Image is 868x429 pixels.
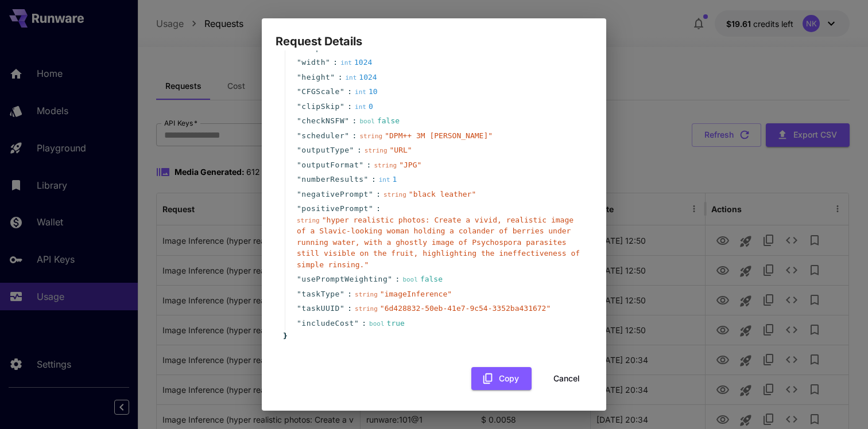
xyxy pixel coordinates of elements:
span: " [297,44,301,52]
span: bool [359,118,375,125]
span: : [362,318,366,329]
span: : [352,130,357,142]
span: " [297,275,301,283]
span: " [297,146,301,154]
div: 1 [379,174,397,185]
span: " [297,73,301,81]
div: false [402,274,443,285]
span: " [344,116,349,125]
span: " [297,131,301,140]
span: " [297,87,301,96]
span: " [297,116,301,125]
span: " [340,304,344,313]
span: " imageInference " [380,290,452,298]
span: string [374,162,397,169]
span: " URL " [390,146,412,154]
div: 0 [355,101,373,112]
span: : [347,303,352,314]
span: " black leather " [409,190,476,198]
div: false [359,115,400,127]
h2: Request Details [262,18,606,50]
span: CFGScale [301,86,340,97]
span: negativePrompt [301,189,369,200]
span: : [347,288,352,300]
span: " [297,161,301,169]
span: " [297,290,301,298]
div: 1024 [340,57,372,68]
span: " [387,275,392,283]
button: Cancel [541,367,592,391]
span: " [364,175,369,184]
span: positivePrompt [301,203,369,214]
span: includeCost [301,318,354,329]
span: " [369,204,373,213]
span: : [376,203,381,214]
span: " [340,290,344,298]
span: outputFormat [301,159,359,171]
span: int [345,74,356,81]
span: " [297,190,301,198]
span: " [297,204,301,213]
span: bool [369,320,385,327]
div: 1024 [345,72,377,83]
span: " [297,175,301,184]
span: : [357,145,362,156]
span: clipSkip [301,101,340,112]
span: int [379,176,390,184]
span: : [347,101,352,112]
span: scheduler [301,130,344,142]
span: " hyper realistic photos: Create a vivid, realistic image of a Slavic-looking woman holding a col... [297,216,580,269]
span: " DPM++ 3M [PERSON_NAME] " [385,131,493,140]
span: " [344,131,349,140]
span: string [383,191,406,198]
span: " [325,58,330,67]
span: " [297,319,301,327]
span: string [297,217,320,224]
span: : [333,57,338,68]
span: " [297,58,301,67]
span: string [365,147,387,154]
span: " 6d428832-50eb-41e7-9c54-3352ba431672 " [380,304,551,313]
span: " [350,146,354,154]
span: : [347,86,352,97]
span: " [340,102,344,111]
span: " [354,319,359,327]
span: " [325,44,330,52]
span: : [371,174,376,185]
span: int [340,59,352,67]
span: int [355,88,366,96]
span: " [369,190,373,198]
span: " [359,161,363,169]
span: string [355,305,378,313]
span: checkNSFW [301,115,344,127]
span: " [340,87,344,96]
span: height [301,72,330,83]
span: : [338,72,343,83]
span: int [340,45,352,52]
span: : [367,159,371,171]
span: usePromptWeighting [301,274,387,285]
div: 10 [355,86,378,97]
span: int [355,103,366,111]
span: taskUUID [301,303,340,314]
span: } [281,330,288,342]
span: : [376,189,381,200]
span: " JPG " [399,161,421,169]
button: Copy [471,367,532,391]
span: width [301,57,325,68]
span: " [297,304,301,313]
span: numberResults [301,174,363,185]
span: taskType [301,288,340,300]
span: " [330,73,335,81]
div: true [369,318,405,329]
span: " [297,102,301,111]
span: : [396,274,400,285]
span: outputType [301,145,349,156]
span: bool [402,276,418,283]
span: string [355,291,378,298]
span: : [352,115,357,127]
span: string [359,132,382,140]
